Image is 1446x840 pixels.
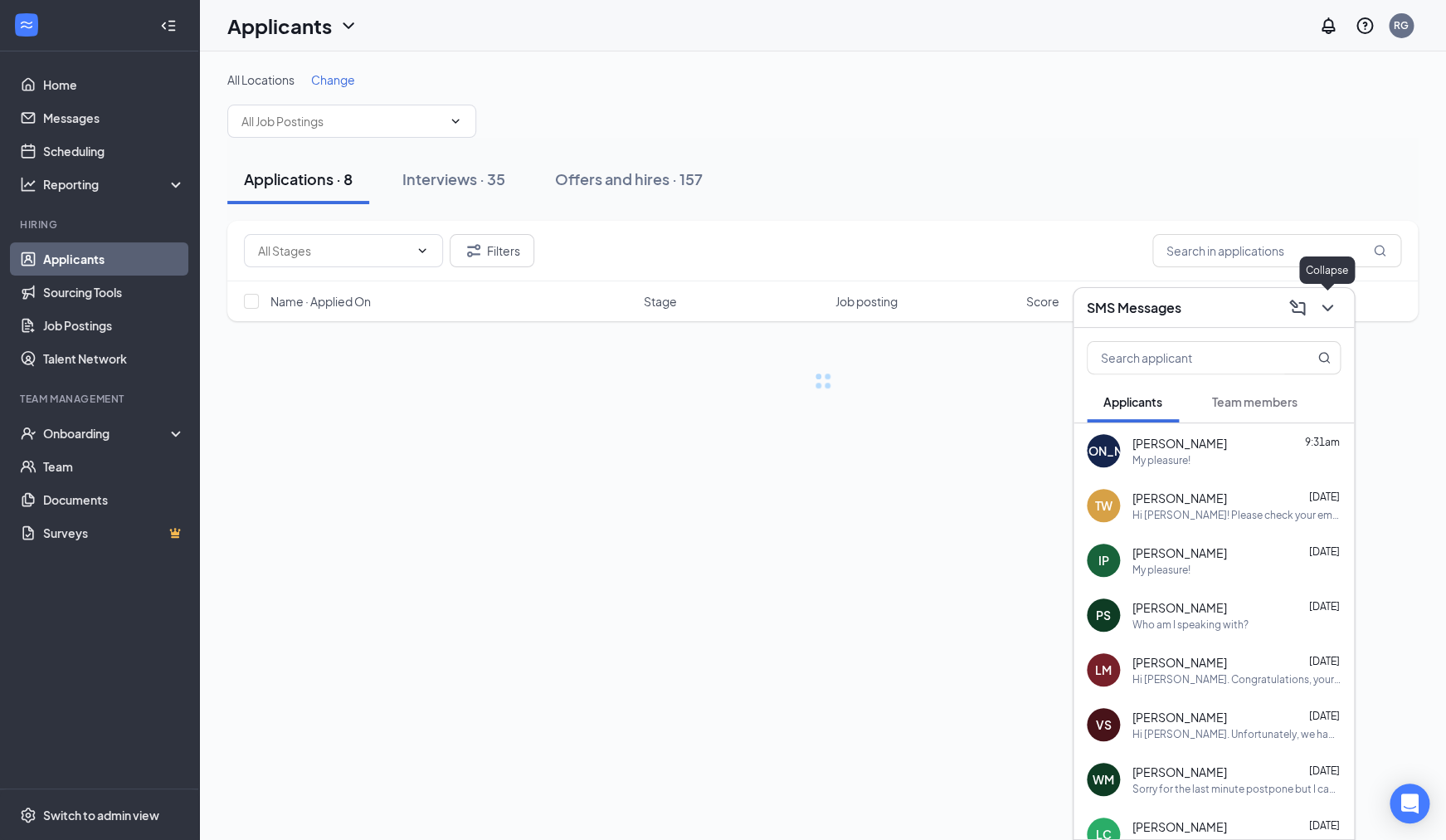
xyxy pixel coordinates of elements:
span: Score [1026,293,1059,310]
span: [DATE] [1309,600,1340,613]
div: Switch to admin view [43,807,159,823]
a: Scheduling [43,134,185,168]
div: Offers and hires · 157 [555,168,703,189]
input: All Stages [258,242,409,260]
div: Applications · 8 [244,168,353,189]
svg: ChevronDown [1317,298,1337,318]
h3: SMS Messages [1087,299,1181,317]
div: Hi [PERSON_NAME]! Please check your email for an Offer Letter of Employment from [DEMOGRAPHIC_DAT... [1132,508,1341,522]
svg: ChevronDown [449,115,462,128]
span: All Locations [227,72,295,87]
input: Search in applications [1152,234,1401,267]
a: Talent Network [43,342,185,375]
h1: Applicants [227,12,332,40]
span: [PERSON_NAME] [1132,818,1227,835]
span: [DATE] [1309,655,1340,667]
a: Home [43,68,185,101]
svg: MagnifyingGlass [1317,351,1331,364]
input: Search applicant [1088,342,1284,374]
span: [PERSON_NAME] [1132,599,1227,616]
div: Hiring [20,217,182,232]
div: Collapse [1299,256,1355,284]
input: All Job Postings [241,112,442,130]
div: TW [1095,497,1112,514]
div: LM [1095,662,1112,678]
svg: QuestionInfo [1355,16,1375,36]
div: Interviews · 35 [402,168,505,189]
svg: WorkstreamLogo [18,17,35,33]
div: Open Intercom Messenger [1390,784,1429,823]
div: Hi [PERSON_NAME]. Congratulations, your meeting with [DEMOGRAPHIC_DATA]-fil-A for Delivery Driver... [1132,672,1341,686]
svg: ComposeMessage [1288,298,1307,318]
svg: ChevronDown [416,244,429,257]
svg: Analysis [20,176,37,193]
span: Stage [644,293,677,310]
button: ChevronDown [1314,295,1341,321]
span: [DATE] [1309,819,1340,832]
span: [PERSON_NAME] [1132,709,1227,725]
div: PS [1096,607,1111,623]
svg: ChevronDown [338,16,358,36]
svg: Settings [20,807,37,823]
span: [PERSON_NAME] [1132,545,1227,561]
a: Sourcing Tools [43,276,185,309]
div: Reporting [43,176,186,193]
div: [PERSON_NAME] [1055,442,1151,459]
svg: MagnifyingGlass [1373,244,1386,257]
a: Documents [43,483,185,516]
span: 9:31am [1305,436,1340,448]
span: [PERSON_NAME] [1132,490,1227,506]
span: Name · Applied On [270,293,371,310]
a: Messages [43,101,185,134]
a: Applicants [43,242,185,276]
svg: Notifications [1318,16,1338,36]
div: Sorry for the last minute postpone but I can for sure be interviewed [DATE]. [1132,782,1341,796]
div: Hi [PERSON_NAME]. Unfortunately, we had to reschedule your meeting with [DEMOGRAPHIC_DATA]-fil-A ... [1132,727,1341,741]
span: [DATE] [1309,545,1340,558]
div: Who am I speaking with? [1132,618,1249,632]
svg: UserCheck [20,425,37,442]
a: SurveysCrown [43,516,185,549]
span: [PERSON_NAME] [1132,654,1227,671]
span: [DATE] [1309,764,1340,777]
div: WM [1093,771,1114,788]
svg: Collapse [160,17,177,34]
div: IP [1098,552,1109,569]
div: My pleasure! [1132,453,1190,467]
span: Applicants [1103,394,1162,409]
span: [PERSON_NAME] [1132,764,1227,780]
span: Team members [1212,394,1298,409]
div: RG [1394,18,1409,32]
svg: Filter [464,241,484,261]
div: My pleasure! [1132,563,1190,577]
span: [DATE] [1309,491,1340,503]
a: Team [43,450,185,483]
button: ComposeMessage [1284,295,1311,321]
span: [DATE] [1309,710,1340,722]
button: Filter Filters [450,234,534,267]
span: [PERSON_NAME] [1132,435,1227,452]
div: Onboarding [43,425,171,442]
a: Job Postings [43,309,185,342]
span: Change [311,72,355,87]
div: Team Management [20,392,182,406]
span: Job posting [835,293,897,310]
div: VS [1096,716,1112,733]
